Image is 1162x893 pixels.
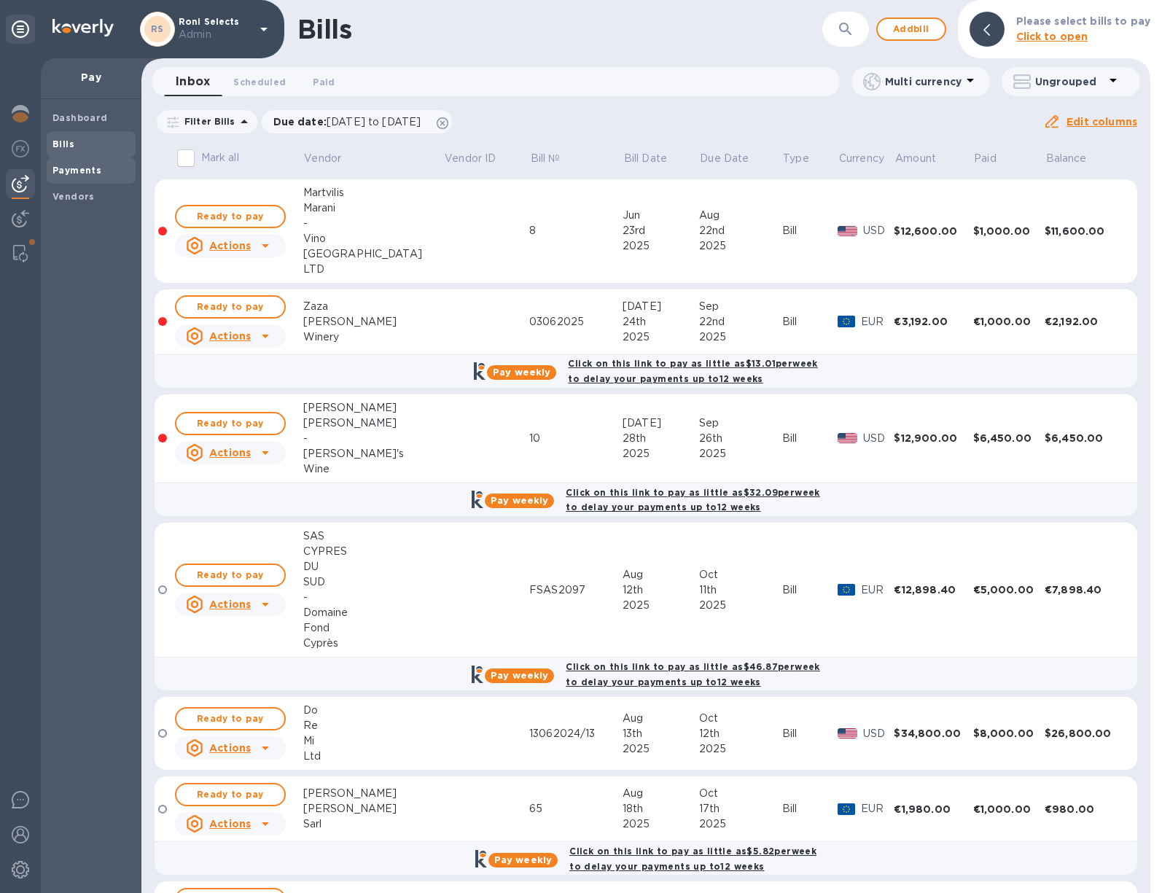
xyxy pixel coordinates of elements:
p: Ungrouped [1035,74,1104,89]
div: Bill [782,431,838,446]
p: Type [783,151,809,166]
p: USD [863,431,894,446]
span: Due Date [700,151,768,166]
div: Bill [782,726,838,741]
u: Actions [209,330,251,342]
div: $12,900.00 [894,431,972,445]
div: [PERSON_NAME]'s [303,446,444,461]
div: $34,800.00 [894,726,972,741]
div: Aug [699,208,782,223]
button: Addbill [876,17,946,41]
b: Bills [52,139,74,149]
b: Click on this link to pay as little as $32.09 per week to delay your payments up to 12 weeks [566,487,819,513]
b: Dashboard [52,112,108,123]
p: Pay [52,70,130,85]
button: Ready to pay [175,783,286,806]
b: Click on this link to pay as little as $46.87 per week to delay your payments up to 12 weeks [566,661,819,687]
div: Due date:[DATE] to [DATE] [262,110,453,133]
div: 2025 [623,238,699,254]
div: [DATE] [623,416,699,431]
p: Currency [839,151,884,166]
span: Balance [1046,151,1106,166]
div: Mi [303,733,444,749]
div: - [303,431,444,446]
img: USD [838,433,857,443]
div: Martvilis [303,185,444,200]
div: 2025 [623,329,699,345]
p: Paid [974,151,997,166]
div: FSAS2097 [529,582,623,598]
u: Edit columns [1067,116,1137,128]
span: Add bill [889,20,933,38]
div: Bill [782,801,838,816]
p: Amount [895,151,936,166]
b: Pay weekly [494,854,552,865]
b: Pay weekly [491,495,548,506]
span: Ready to pay [188,710,273,728]
div: SAS [303,529,444,544]
div: Marani [303,200,444,216]
img: Logo [52,19,114,36]
div: Wine [303,461,444,477]
div: €980.00 [1045,802,1123,816]
span: Paid [313,74,335,90]
img: Foreign exchange [12,140,29,157]
b: Please select bills to pay [1016,15,1150,27]
span: Inbox [176,71,210,92]
div: $1,000.00 [973,224,1045,238]
p: Filter Bills [179,115,235,128]
div: €12,898.40 [894,582,972,597]
div: 26th [699,431,782,446]
div: Bill [782,314,838,329]
span: Ready to pay [188,208,273,225]
div: Unpin categories [6,15,35,44]
button: Ready to pay [175,707,286,730]
div: 12th [623,582,699,598]
div: - [303,590,444,605]
div: [PERSON_NAME] [303,416,444,431]
p: Admin [179,27,251,42]
span: Bill № [531,151,580,166]
div: 8 [529,223,623,238]
div: 2025 [699,741,782,757]
div: $12,600.00 [894,224,972,238]
u: Actions [209,240,251,251]
p: USD [863,726,894,741]
span: Amount [895,151,955,166]
div: 65 [529,801,623,816]
div: Ltd [303,749,444,764]
span: Ready to pay [188,298,273,316]
b: Vendors [52,191,95,202]
p: Due date : [273,114,429,129]
div: €1,000.00 [973,802,1045,816]
img: USD [838,728,857,738]
div: $26,800.00 [1045,726,1123,741]
p: EUR [861,801,894,816]
div: 24th [623,314,699,329]
p: Vendor [304,151,341,166]
div: 13th [623,726,699,741]
span: Ready to pay [188,786,273,803]
div: Aug [623,711,699,726]
div: DU [303,559,444,574]
div: Re [303,718,444,733]
div: 2025 [623,598,699,613]
div: Sarl [303,816,444,832]
div: 17th [699,801,782,816]
span: [DATE] to [DATE] [327,116,421,128]
b: Click on this link to pay as little as $13.01 per week to delay your payments up to 12 weeks [568,358,817,384]
div: - [303,216,444,231]
h1: Bills [297,14,351,44]
div: $11,600.00 [1045,224,1123,238]
u: Actions [209,742,251,754]
u: Actions [209,598,251,610]
div: [GEOGRAPHIC_DATA] [303,246,444,262]
div: 2025 [623,446,699,461]
span: Vendor ID [445,151,515,166]
p: Vendor ID [445,151,496,166]
div: CYPRES [303,544,444,559]
div: €1,980.00 [894,802,972,816]
div: €5,000.00 [973,582,1045,597]
span: Scheduled [233,74,286,90]
div: 2025 [699,238,782,254]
